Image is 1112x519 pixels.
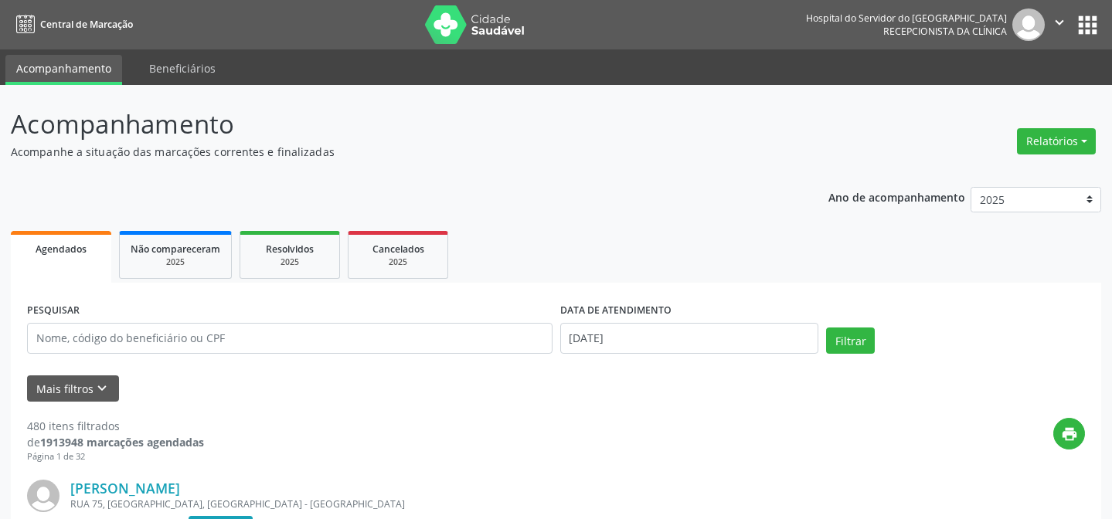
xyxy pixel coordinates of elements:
[560,323,819,354] input: Selecione um intervalo
[5,55,122,85] a: Acompanhamento
[70,497,853,511] div: RUA 75, [GEOGRAPHIC_DATA], [GEOGRAPHIC_DATA] - [GEOGRAPHIC_DATA]
[266,243,314,256] span: Resolvidos
[560,299,672,323] label: DATA DE ATENDIMENTO
[1051,14,1068,31] i: 
[27,418,204,434] div: 480 itens filtrados
[1045,8,1074,41] button: 
[1053,418,1085,449] button: print
[131,256,220,268] div: 2025
[27,450,204,463] div: Página 1 de 32
[36,243,87,256] span: Agendados
[828,187,965,206] p: Ano de acompanhamento
[27,323,553,354] input: Nome, código do beneficiário ou CPF
[27,434,204,450] div: de
[1061,426,1078,443] i: print
[359,256,437,268] div: 2025
[138,55,226,82] a: Beneficiários
[11,12,133,37] a: Central de Marcação
[11,105,774,144] p: Acompanhamento
[40,435,204,449] strong: 1913948 marcações agendadas
[70,480,180,497] a: [PERSON_NAME]
[372,243,424,256] span: Cancelados
[883,25,1007,38] span: Recepcionista da clínica
[131,243,220,256] span: Não compareceram
[826,327,875,354] button: Filtrar
[806,12,1007,25] div: Hospital do Servidor do [GEOGRAPHIC_DATA]
[11,144,774,160] p: Acompanhe a situação das marcações correntes e finalizadas
[27,299,80,323] label: PESQUISAR
[1017,128,1096,154] button: Relatórios
[1074,12,1101,39] button: apps
[40,18,133,31] span: Central de Marcação
[27,480,60,512] img: img
[27,375,119,402] button: Mais filtroskeyboard_arrow_down
[1012,8,1045,41] img: img
[251,256,328,268] div: 2025
[94,380,111,397] i: keyboard_arrow_down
